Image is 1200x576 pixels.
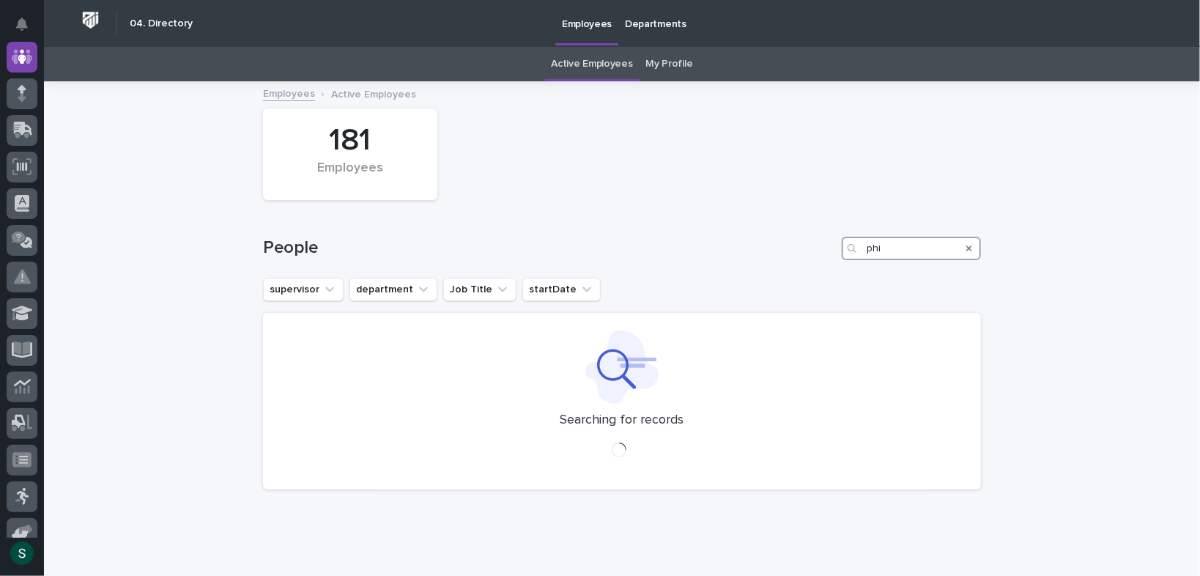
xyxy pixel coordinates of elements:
a: Employees [263,84,315,101]
p: Searching for records [560,413,684,429]
button: users-avatar [7,538,37,569]
button: supervisor [263,278,344,301]
button: startDate [522,278,601,301]
div: 181 [288,122,412,159]
a: My Profile [646,47,693,81]
button: Notifications [7,9,37,40]
h1: People [263,237,836,259]
a: Active Employees [552,47,633,81]
p: Active Employees [331,85,416,101]
button: Job Title [443,278,516,301]
div: Notifications [18,18,37,41]
div: Employees [288,160,412,191]
button: department [349,278,437,301]
input: Search [842,237,981,260]
img: Workspace Logo [77,7,104,34]
h2: 04. Directory [130,18,193,30]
